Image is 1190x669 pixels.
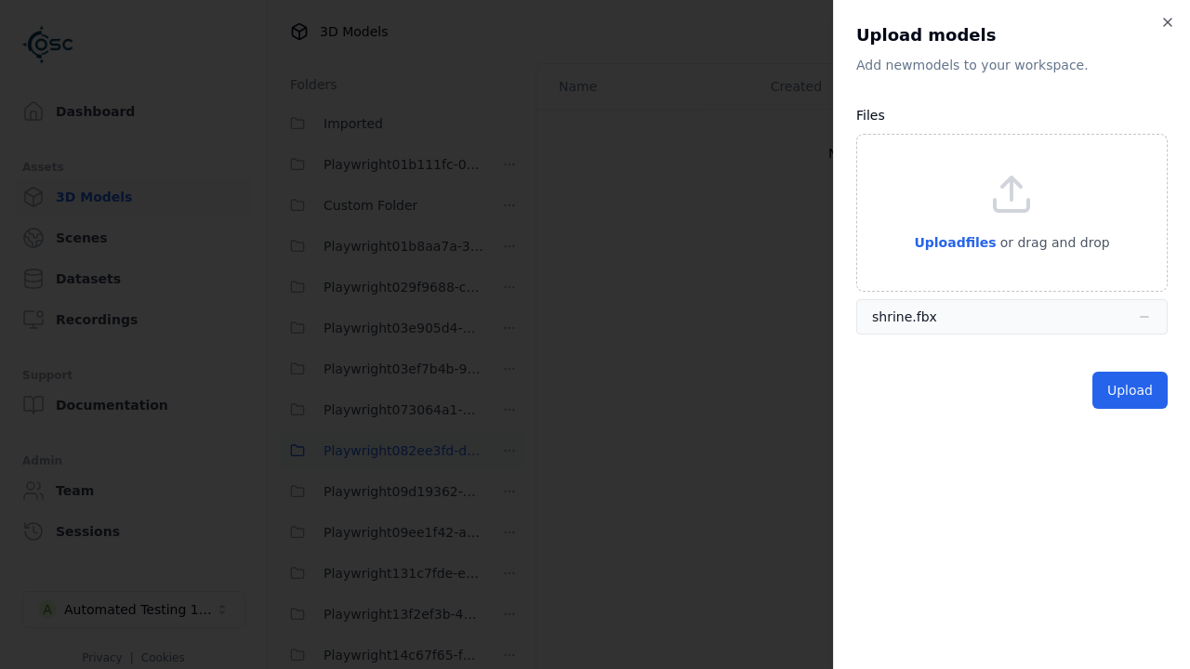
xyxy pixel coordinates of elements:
[856,56,1168,74] p: Add new model s to your workspace.
[856,22,1168,48] h2: Upload models
[997,231,1110,254] p: or drag and drop
[1092,372,1168,409] button: Upload
[914,235,996,250] span: Upload files
[872,308,937,326] div: shrine.fbx
[856,108,885,123] label: Files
